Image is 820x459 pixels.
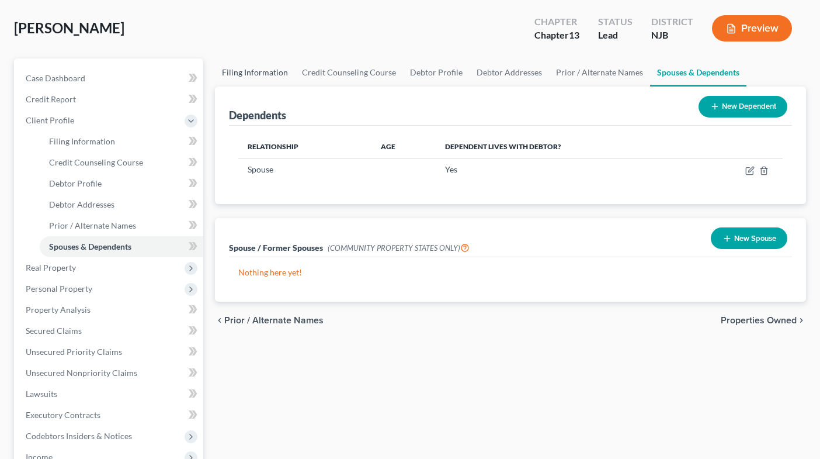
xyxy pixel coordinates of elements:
a: Case Dashboard [16,68,203,89]
span: 13 [569,29,579,40]
p: Nothing here yet! [238,267,783,278]
button: Properties Owned chevron_right [721,316,806,325]
span: Credit Report [26,94,76,104]
td: Spouse [238,158,371,181]
div: Dependents [229,108,286,122]
span: Codebtors Insiders & Notices [26,431,132,441]
a: Property Analysis [16,299,203,320]
span: Real Property [26,263,76,272]
span: Debtor Addresses [49,199,114,209]
a: Debtor Profile [40,173,203,194]
span: Executory Contracts [26,410,100,420]
a: Spouses & Dependents [40,236,203,257]
a: Credit Report [16,89,203,110]
div: Chapter [534,15,579,29]
button: chevron_left Prior / Alternate Names [215,316,324,325]
td: Yes [436,158,693,181]
th: Dependent lives with debtor? [436,135,693,158]
span: Unsecured Priority Claims [26,347,122,357]
div: District [651,15,693,29]
span: Debtor Profile [49,178,102,188]
span: Property Analysis [26,305,91,315]
div: NJB [651,29,693,42]
a: Spouses & Dependents [650,58,746,87]
span: Spouse / Former Spouses [229,243,323,253]
span: Secured Claims [26,326,82,336]
a: Unsecured Nonpriority Claims [16,363,203,384]
span: Prior / Alternate Names [224,316,324,325]
a: Prior / Alternate Names [549,58,650,87]
th: Age [371,135,435,158]
span: Filing Information [49,136,115,146]
span: Spouses & Dependents [49,241,131,251]
div: Chapter [534,29,579,42]
span: Lawsuits [26,389,57,399]
div: Status [598,15,633,29]
span: Case Dashboard [26,73,85,83]
a: Debtor Addresses [40,194,203,215]
a: Credit Counseling Course [295,58,403,87]
span: [PERSON_NAME] [14,19,124,36]
i: chevron_right [797,316,806,325]
div: Lead [598,29,633,42]
a: Lawsuits [16,384,203,405]
a: Debtor Profile [403,58,470,87]
span: Client Profile [26,115,74,125]
a: Credit Counseling Course [40,152,203,173]
span: Prior / Alternate Names [49,220,136,230]
span: Unsecured Nonpriority Claims [26,368,137,378]
button: New Spouse [711,227,787,249]
span: Properties Owned [721,316,797,325]
a: Prior / Alternate Names [40,215,203,236]
span: Personal Property [26,284,92,294]
a: Filing Information [40,131,203,152]
th: Relationship [238,135,371,158]
span: (COMMUNITY PROPERTY STATES ONLY) [328,243,470,253]
button: Preview [712,15,792,42]
a: Debtor Addresses [470,58,549,87]
a: Unsecured Priority Claims [16,341,203,363]
button: New Dependent [699,96,787,118]
span: Credit Counseling Course [49,157,143,167]
a: Executory Contracts [16,405,203,426]
a: Secured Claims [16,320,203,341]
a: Filing Information [215,58,295,87]
i: chevron_left [215,316,224,325]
